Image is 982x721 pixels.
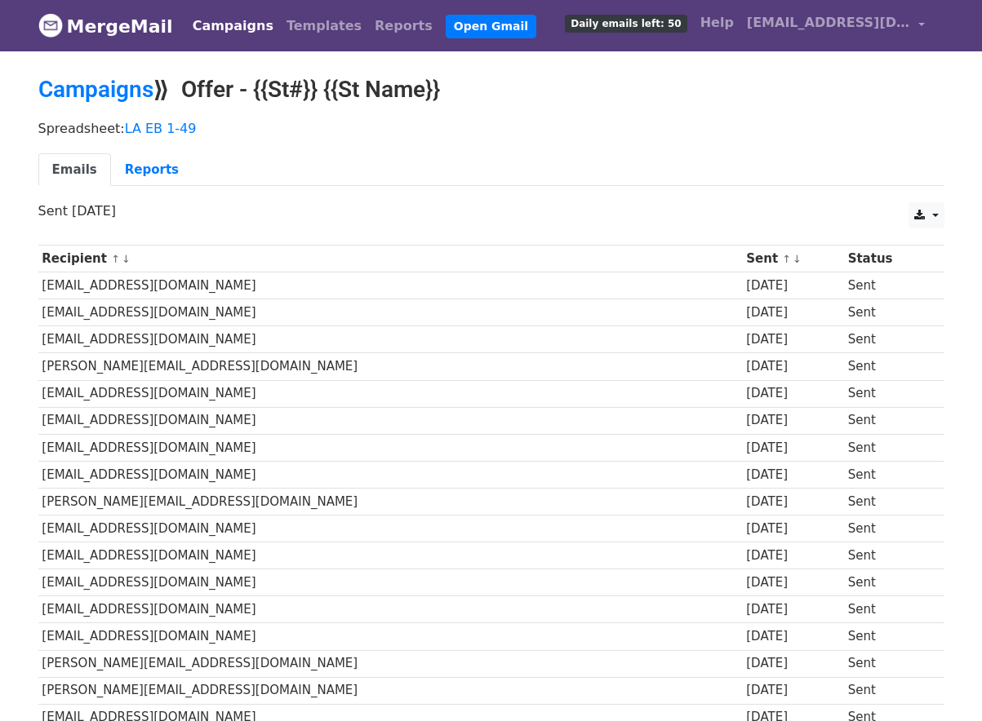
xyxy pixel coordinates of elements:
[844,677,931,704] td: Sent
[38,153,111,187] a: Emails
[38,9,173,43] a: MergeMail
[746,520,840,538] div: [DATE]
[38,245,743,272] th: Recipient
[746,681,840,700] div: [DATE]
[782,253,791,265] a: ↑
[746,466,840,484] div: [DATE]
[844,650,931,677] td: Sent
[746,600,840,619] div: [DATE]
[844,434,931,461] td: Sent
[844,353,931,380] td: Sent
[746,384,840,403] div: [DATE]
[111,153,193,187] a: Reports
[844,569,931,596] td: Sent
[38,272,743,299] td: [EMAIL_ADDRESS][DOMAIN_NAME]
[38,650,743,677] td: [PERSON_NAME][EMAIL_ADDRESS][DOMAIN_NAME]
[746,439,840,458] div: [DATE]
[844,623,931,650] td: Sent
[38,380,743,407] td: [EMAIL_ADDRESS][DOMAIN_NAME]
[38,299,743,326] td: [EMAIL_ADDRESS][DOMAIN_NAME]
[111,253,120,265] a: ↑
[38,596,743,623] td: [EMAIL_ADDRESS][DOMAIN_NAME]
[844,488,931,515] td: Sent
[38,120,944,137] p: Spreadsheet:
[565,15,687,33] span: Daily emails left: 50
[125,121,197,136] a: LA EB 1-49
[746,493,840,511] div: [DATE]
[446,15,536,38] a: Open Gmail
[280,10,368,42] a: Templates
[844,380,931,407] td: Sent
[38,515,743,542] td: [EMAIL_ADDRESS][DOMAIN_NAME]
[844,461,931,488] td: Sent
[38,488,743,515] td: [PERSON_NAME][EMAIL_ADDRESS][DOMAIN_NAME]
[38,407,743,434] td: [EMAIL_ADDRESS][DOMAIN_NAME]
[747,13,910,33] span: [EMAIL_ADDRESS][DOMAIN_NAME]
[746,411,840,430] div: [DATE]
[746,276,840,295] div: [DATE]
[38,76,153,103] a: Campaigns
[746,357,840,376] div: [DATE]
[186,10,280,42] a: Campaigns
[844,299,931,326] td: Sent
[746,303,840,322] div: [DATE]
[793,253,802,265] a: ↓
[746,546,840,565] div: [DATE]
[844,515,931,542] td: Sent
[742,245,843,272] th: Sent
[844,542,931,569] td: Sent
[844,326,931,353] td: Sent
[38,76,944,104] h2: ⟫ Offer - {{St#}} {{St Name}}
[38,353,743,380] td: [PERSON_NAME][EMAIL_ADDRESS][DOMAIN_NAME]
[368,10,439,42] a: Reports
[558,7,693,39] a: Daily emails left: 50
[38,542,743,569] td: [EMAIL_ADDRESS][DOMAIN_NAME]
[844,245,931,272] th: Status
[38,623,743,650] td: [EMAIL_ADDRESS][DOMAIN_NAME]
[38,677,743,704] td: [PERSON_NAME][EMAIL_ADDRESS][DOMAIN_NAME]
[38,461,743,488] td: [EMAIL_ADDRESS][DOMAIN_NAME]
[844,407,931,434] td: Sent
[122,253,131,265] a: ↓
[844,272,931,299] td: Sent
[38,326,743,353] td: [EMAIL_ADDRESS][DOMAIN_NAME]
[38,13,63,38] img: MergeMail logo
[844,596,931,623] td: Sent
[746,573,840,592] div: [DATE]
[38,434,743,461] td: [EMAIL_ADDRESS][DOMAIN_NAME]
[38,569,743,596] td: [EMAIL_ADDRESS][DOMAIN_NAME]
[694,7,740,39] a: Help
[746,654,840,673] div: [DATE]
[746,627,840,646] div: [DATE]
[38,202,944,219] p: Sent [DATE]
[746,330,840,349] div: [DATE]
[740,7,931,45] a: [EMAIL_ADDRESS][DOMAIN_NAME]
